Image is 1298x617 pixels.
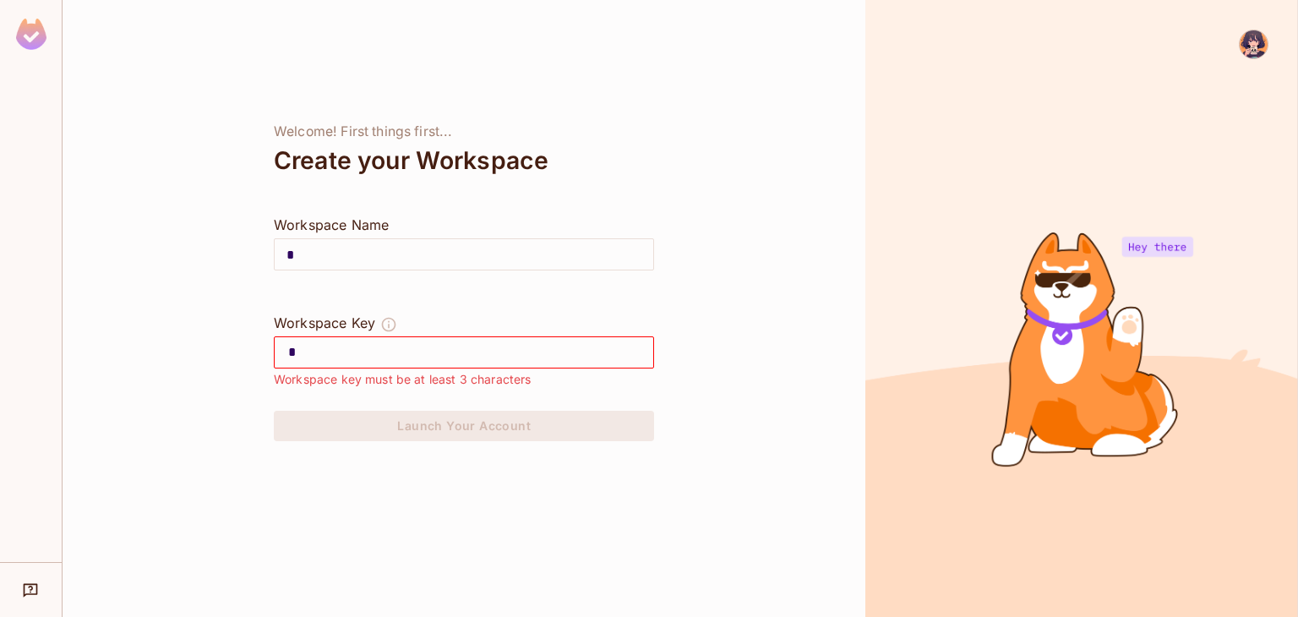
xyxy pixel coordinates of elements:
div: Workspace Key [274,313,375,333]
img: SReyMgAAAABJRU5ErkJggg== [16,19,46,50]
div: Help & Updates [12,573,50,607]
button: Launch Your Account [274,411,654,441]
img: Musical [1240,30,1268,58]
div: Workspace key must be at least 3 characters [274,370,654,388]
div: Create your Workspace [274,140,654,181]
div: Welcome! First things first... [274,123,654,140]
button: The Workspace Key is unique, and serves as the identifier of your workspace. [380,313,397,336]
div: Workspace Name [274,215,654,235]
